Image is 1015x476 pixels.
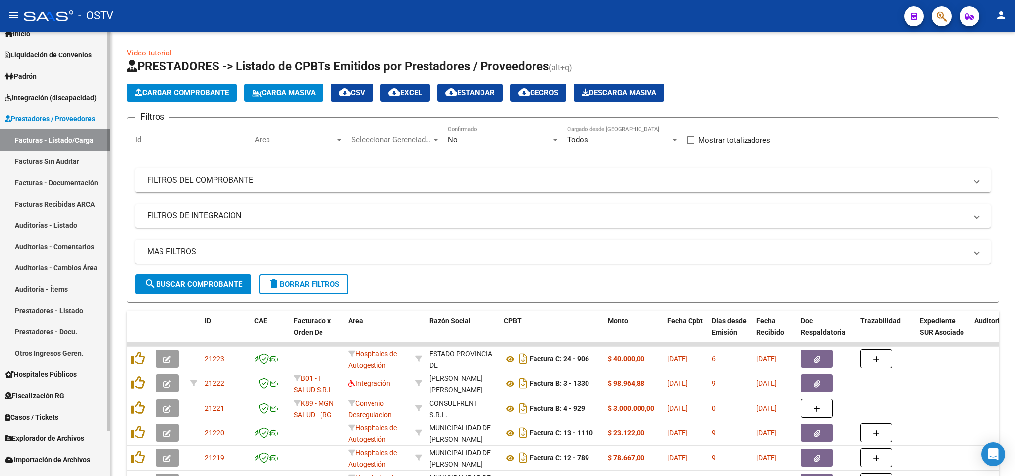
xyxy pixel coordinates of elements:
[530,355,589,363] strong: Factura C: 24 - 906
[127,59,549,73] span: PRESTADORES -> Listado de CPBTs Emitidos por Prestadores / Proveedores
[916,311,970,354] datatable-header-cell: Expediente SUR Asociado
[712,379,716,387] span: 9
[567,135,588,144] span: Todos
[135,274,251,294] button: Buscar Comprobante
[294,317,331,336] span: Facturado x Orden De
[429,373,496,394] div: 23937371624
[5,71,37,82] span: Padrón
[712,429,716,437] span: 9
[348,350,397,369] span: Hospitales de Autogestión
[144,278,156,290] mat-icon: search
[5,50,92,60] span: Liquidación de Convenios
[608,317,628,325] span: Monto
[604,311,663,354] datatable-header-cell: Monto
[608,454,644,462] strong: $ 78.667,00
[517,400,530,416] i: Descargar documento
[205,429,224,437] span: 21220
[339,86,351,98] mat-icon: cloud_download
[5,28,30,39] span: Inicio
[608,404,654,412] strong: $ 3.000.000,00
[268,280,339,289] span: Borrar Filtros
[698,134,770,146] span: Mostrar totalizadores
[667,379,688,387] span: [DATE]
[667,454,688,462] span: [DATE]
[331,84,373,102] button: CSV
[388,86,400,98] mat-icon: cloud_download
[756,379,777,387] span: [DATE]
[135,110,169,124] h3: Filtros
[518,88,558,97] span: Gecros
[290,311,344,354] datatable-header-cell: Facturado x Orden De
[712,355,716,363] span: 6
[860,317,901,325] span: Trazabilidad
[981,442,1005,466] div: Open Intercom Messenger
[205,379,224,387] span: 21222
[429,317,471,325] span: Razón Social
[201,311,250,354] datatable-header-cell: ID
[255,135,335,144] span: Area
[5,113,95,124] span: Prestadores / Proveedores
[582,88,656,97] span: Descarga Masiva
[205,317,211,325] span: ID
[5,412,58,423] span: Casos / Tickets
[517,351,530,367] i: Descargar documento
[5,454,90,465] span: Importación de Archivos
[518,86,530,98] mat-icon: cloud_download
[667,317,703,325] span: Fecha Cpbt
[5,369,77,380] span: Hospitales Públicos
[250,311,290,354] datatable-header-cell: CAE
[856,311,916,354] datatable-header-cell: Trazabilidad
[429,373,496,396] div: [PERSON_NAME] [PERSON_NAME]
[78,5,113,27] span: - OSTV
[663,311,708,354] datatable-header-cell: Fecha Cpbt
[348,424,397,443] span: Hospitales de Autogestión
[517,425,530,441] i: Descargar documento
[294,399,335,430] span: K89 - MGN SALUD - (RG - A.A.)
[351,135,431,144] span: Seleccionar Gerenciador
[530,454,589,462] strong: Factura C: 12 - 789
[756,454,777,462] span: [DATE]
[437,84,503,102] button: Estandar
[549,63,572,72] span: (alt+q)
[339,88,365,97] span: CSV
[429,447,496,470] div: MUNICIPALIDAD DE [PERSON_NAME]
[756,429,777,437] span: [DATE]
[254,317,267,325] span: CAE
[429,423,496,443] div: 30999006058
[252,88,316,97] span: Carga Masiva
[429,423,496,445] div: MUNICIPALIDAD DE [PERSON_NAME]
[8,9,20,21] mat-icon: menu
[348,399,392,419] span: Convenio Desregulacion
[205,355,224,363] span: 21223
[667,355,688,363] span: [DATE]
[348,317,363,325] span: Area
[380,84,430,102] button: EXCEL
[147,175,967,186] mat-panel-title: FILTROS DEL COMPROBANTE
[756,404,777,412] span: [DATE]
[708,311,752,354] datatable-header-cell: Días desde Emisión
[608,355,644,363] strong: $ 40.000,00
[5,433,84,444] span: Explorador de Archivos
[429,348,496,369] div: 30673377544
[259,274,348,294] button: Borrar Filtros
[127,84,237,102] button: Cargar Comprobante
[135,240,991,264] mat-expansion-panel-header: MAS FILTROS
[667,404,688,412] span: [DATE]
[920,317,964,336] span: Expediente SUR Asociado
[517,375,530,391] i: Descargar documento
[801,317,846,336] span: Doc Respaldatoria
[756,355,777,363] span: [DATE]
[429,398,496,421] div: CONSULT-RENT S.R.L.
[429,398,496,419] div: 30710542372
[530,380,589,388] strong: Factura B: 3 - 1330
[147,246,967,257] mat-panel-title: MAS FILTROS
[294,374,333,394] span: B01 - I SALUD S.R.L
[135,204,991,228] mat-expansion-panel-header: FILTROS DE INTEGRACION
[445,86,457,98] mat-icon: cloud_download
[667,429,688,437] span: [DATE]
[5,92,97,103] span: Integración (discapacidad)
[510,84,566,102] button: Gecros
[517,450,530,466] i: Descargar documento
[147,211,967,221] mat-panel-title: FILTROS DE INTEGRACION
[448,135,458,144] span: No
